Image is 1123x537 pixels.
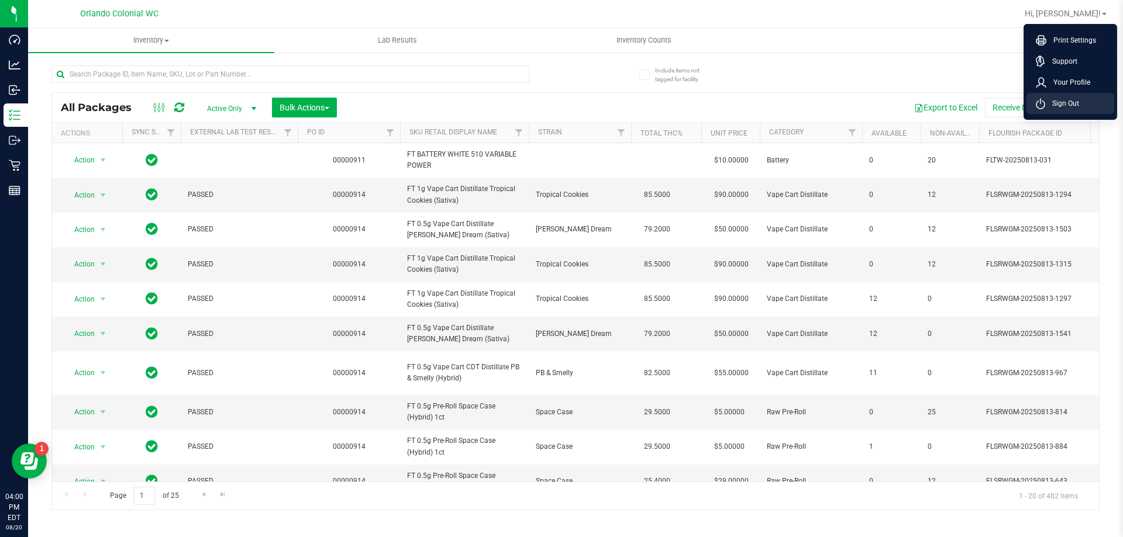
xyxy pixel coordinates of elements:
[767,441,855,452] span: Raw Pre-Roll
[188,224,291,235] span: PASSED
[986,224,1101,235] span: FLSRWGM-20250813-1503
[146,152,158,168] span: In Sync
[188,407,291,418] span: PASSED
[928,368,972,379] span: 0
[333,156,366,164] a: 00000911
[536,224,624,235] span: [PERSON_NAME] Dream
[333,295,366,303] a: 00000914
[536,293,624,304] span: Tropical Cookies
[407,323,522,345] span: FT 0.5g Vape Cart Distillate [PERSON_NAME] Dream (Sativa)
[708,473,755,490] span: $29.00000
[985,98,1081,117] button: Receive Non-Cannabis
[96,291,111,307] span: select
[767,407,855,418] span: Raw Pre-Roll
[407,435,522,458] span: FT 0.5g Pre-Roll Space Case (Hybrid) 1ct
[161,123,181,143] a: Filter
[638,404,676,421] span: 29.5000
[407,219,522,241] span: FT 0.5g Vape Cart Distillate [PERSON_NAME] Dream (Sativa)
[1036,56,1110,67] a: Support
[96,325,111,342] span: select
[407,149,522,171] span: FT BATTERY WHITE 510 VARIABLE POWER
[767,259,855,270] span: Vape Cart Distillate
[1026,93,1114,114] li: Sign Out
[188,368,291,379] span: PASSED
[96,439,111,455] span: select
[333,190,366,199] a: 00000914
[409,128,497,136] a: SKU Retail Display Name
[521,28,767,53] a: Inventory Counts
[146,438,158,455] span: In Sync
[146,404,158,420] span: In Sync
[1046,34,1096,46] span: Print Settings
[869,224,914,235] span: 0
[9,34,20,46] inline-svg: Dashboard
[869,441,914,452] span: 1
[869,407,914,418] span: 0
[188,293,291,304] span: PASSED
[536,476,624,487] span: Space Case
[188,189,291,200] span: PASSED
[928,441,972,452] span: 0
[930,129,982,137] a: Non-Available
[407,470,522,493] span: FT 0.5g Pre-Roll Space Case (Hybrid) 5ct
[5,491,23,523] p: 04:00 PM EDT
[601,35,687,46] span: Inventory Counts
[215,487,232,503] a: Go to the last page
[708,438,750,455] span: $5.00000
[536,407,624,418] span: Space Case
[708,325,755,342] span: $50.00000
[986,441,1101,452] span: FLSRWGM-20250813-884
[274,28,521,53] a: Lab Results
[96,221,111,238] span: select
[96,152,111,168] span: select
[767,328,855,339] span: Vape Cart Distillate
[986,189,1101,200] span: FLSRWGM-20250813-1294
[536,189,624,200] span: Tropical Cookies
[100,487,188,505] span: Page of 25
[1010,487,1087,504] span: 1 - 20 of 482 items
[767,368,855,379] span: Vape Cart Distillate
[708,290,755,307] span: $90.00000
[146,221,158,237] span: In Sync
[64,221,95,238] span: Action
[988,129,1062,137] a: Flourish Package ID
[612,123,631,143] a: Filter
[64,473,95,490] span: Action
[333,408,366,416] a: 00000914
[196,487,213,503] a: Go to the next page
[407,362,522,384] span: FT 0.5g Vape Cart CDT Distillate PB & Smelly (Hybrid)
[362,35,433,46] span: Lab Results
[28,35,274,46] span: Inventory
[333,442,366,451] a: 00000914
[638,256,676,273] span: 85.5000
[146,290,158,307] span: In Sync
[928,293,972,304] span: 0
[928,476,972,487] span: 12
[767,293,855,304] span: Vape Cart Distillate
[509,123,529,143] a: Filter
[190,128,282,136] a: External Lab Test Result
[64,325,95,342] span: Action
[9,185,20,196] inline-svg: Reports
[986,259,1101,270] span: FLSRWGM-20250813-1315
[333,369,366,377] a: 00000914
[986,476,1101,487] span: FLSRWGM-20250813-643
[307,128,325,136] a: PO ID
[61,129,118,137] div: Actions
[928,189,972,200] span: 12
[536,328,624,339] span: [PERSON_NAME] Dream
[9,109,20,121] inline-svg: Inventory
[638,438,676,455] span: 29.5000
[188,259,291,270] span: PASSED
[769,128,804,136] a: Category
[708,152,755,169] span: $10.00000
[928,259,972,270] span: 12
[638,325,676,342] span: 79.2000
[9,134,20,146] inline-svg: Outbound
[146,473,158,489] span: In Sync
[869,189,914,200] span: 0
[333,477,366,485] a: 00000914
[871,129,907,137] a: Available
[986,407,1101,418] span: FLSRWGM-20250813-814
[96,256,111,272] span: select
